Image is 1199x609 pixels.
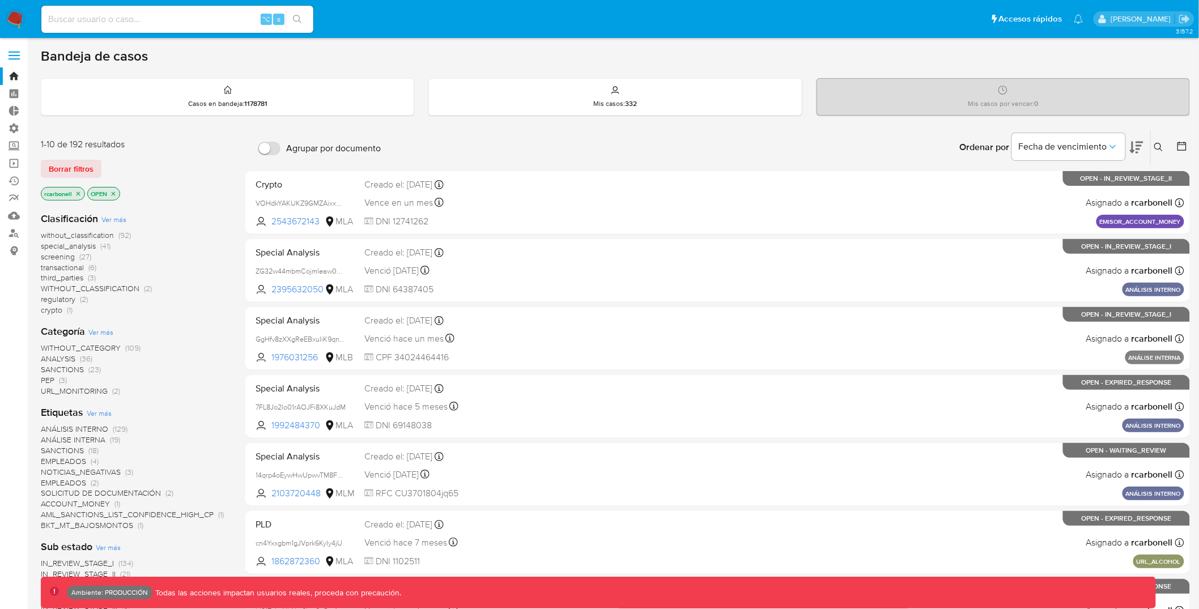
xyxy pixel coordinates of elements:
[1074,14,1083,24] a: Notificaciones
[999,13,1062,25] span: Accesos rápidos
[41,12,313,27] input: Buscar usuario o caso...
[1179,13,1191,25] a: Salir
[1111,14,1175,24] p: ramiro.carbonell@mercadolibre.com.co
[71,590,148,595] p: Ambiente: PRODUCCIÓN
[277,14,280,24] span: s
[262,14,270,24] span: ⌥
[286,11,309,27] button: search-icon
[152,587,402,598] p: Todas las acciones impactan usuarios reales, proceda con precaución.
